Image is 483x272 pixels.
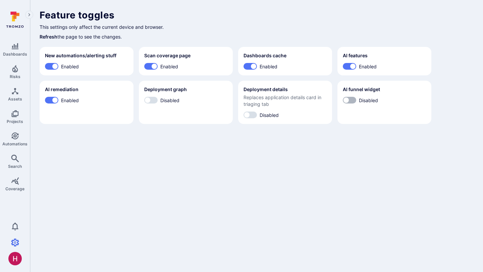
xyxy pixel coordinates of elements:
div: Harshil Parikh [8,252,22,265]
span: Disabled [359,97,378,104]
span: Enabled [61,63,79,70]
span: Projects [7,119,23,124]
h2: Dashboards cache [244,52,286,59]
span: Enabled [61,97,79,104]
h2: Deployment details [244,86,288,93]
span: Replaces application details card in triaging tab [244,94,327,108]
span: Enabled [260,63,277,70]
span: Automations [2,141,28,146]
i: Expand navigation menu [27,12,32,18]
span: Risks [10,74,20,79]
span: Disabled [260,112,279,119]
span: Assets [8,96,22,101]
p: This settings only affect the current device and browser. [40,23,474,30]
h2: AI remediation [45,86,78,93]
h2: AI funnel widget [343,86,380,93]
span: Search [8,164,22,169]
p: the page to see the changes. [40,33,474,40]
button: Expand navigation menu [25,11,33,19]
h2: Scan coverage page [144,52,191,59]
span: Dashboards [3,52,27,57]
img: ACg8ocKzQzwPSwOZT_k9C736TfcBpCStqIZdMR9gXOhJgTaH9y_tsw=s96-c [8,252,22,265]
span: Disabled [160,97,179,104]
span: Coverage [5,186,24,191]
span: Enabled [359,63,377,70]
a: Refresh [40,34,57,40]
h1: Feature toggles [40,9,474,21]
h2: AI features [343,52,368,59]
h2: New automations/alerting stuff [45,52,116,59]
h2: Deployment graph [144,86,187,93]
span: Enabled [160,63,178,70]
